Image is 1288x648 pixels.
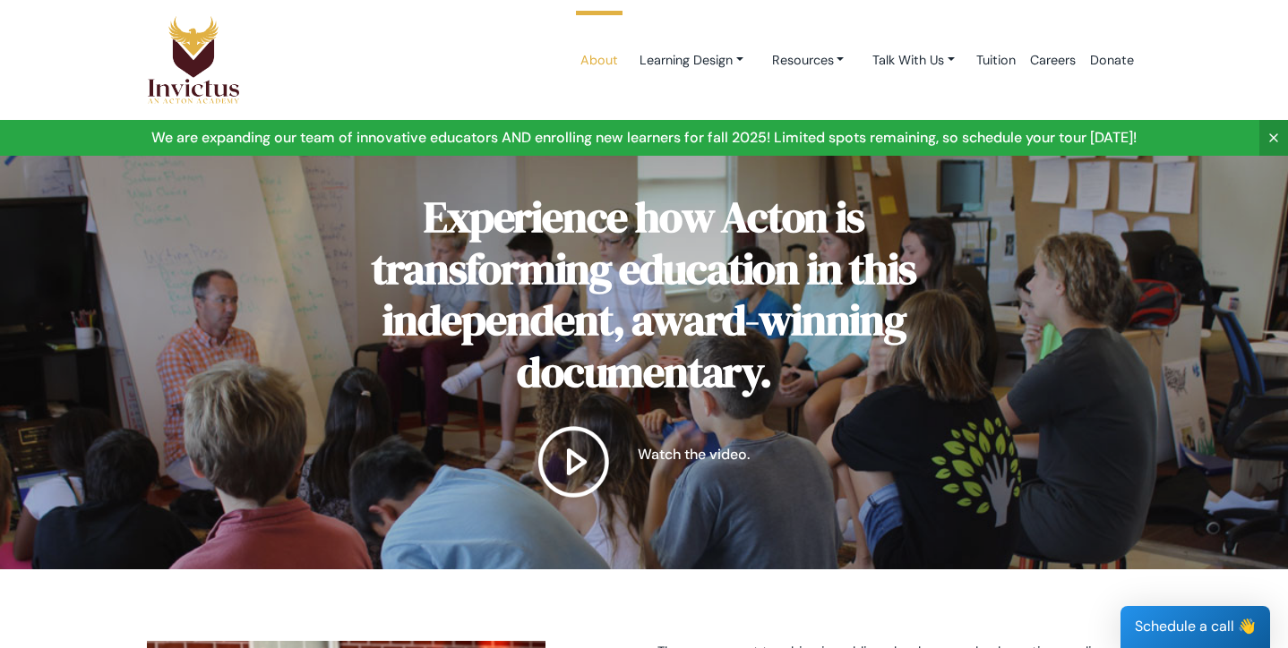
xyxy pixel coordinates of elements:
[317,192,971,397] h2: Experience how Acton is transforming education in this independent, award-winning documentary.
[625,44,758,77] a: Learning Design
[969,22,1023,98] a: Tuition
[1023,22,1083,98] a: Careers
[638,445,750,465] p: Watch the video.
[1121,606,1270,648] div: Schedule a call 👋
[147,15,240,105] img: Logo
[573,22,625,98] a: About
[538,426,610,498] img: play button
[758,44,859,77] a: Resources
[858,44,969,77] a: Talk With Us
[1083,22,1141,98] a: Donate
[317,426,971,498] a: Watch the video.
